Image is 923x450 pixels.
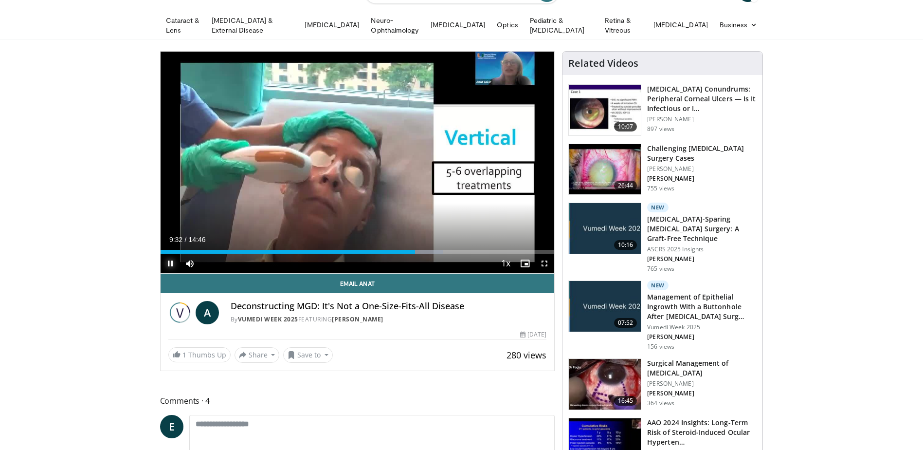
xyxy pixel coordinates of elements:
[568,144,757,195] a: 26:44 Challenging [MEDICAL_DATA] Surgery Cases [PERSON_NAME] [PERSON_NAME] 755 views
[647,292,757,321] h3: Management of Epithelial Ingrowth With a Buttonhole After [MEDICAL_DATA] Surg…
[614,318,637,328] span: 07:52
[496,254,515,273] button: Playback Rate
[568,358,757,410] a: 16:45 Surgical Management of [MEDICAL_DATA] [PERSON_NAME] [PERSON_NAME] 364 views
[647,165,757,173] p: [PERSON_NAME]
[161,274,555,293] a: Email Anat
[647,175,757,183] p: [PERSON_NAME]
[647,323,757,331] p: Vumedi Week 2025
[365,16,425,35] a: Neuro-Ophthalmology
[491,15,524,35] a: Optics
[614,122,637,131] span: 10:07
[647,203,669,212] p: New
[520,330,546,339] div: [DATE]
[231,315,547,324] div: By FEATURING
[169,236,182,244] span: 9:32
[614,181,637,190] span: 26:44
[180,254,199,273] button: Mute
[648,15,714,35] a: [MEDICAL_DATA]
[188,236,205,244] span: 14:46
[647,418,757,447] h3: AAO 2024 Insights: Long-Term Risk of Steroid-Induced Ocular Hyperten…
[568,57,638,69] h4: Related Videos
[647,255,757,263] p: [PERSON_NAME]
[535,254,554,273] button: Fullscreen
[647,281,669,290] p: New
[647,358,757,378] h3: Surgical Management of [MEDICAL_DATA]
[569,281,641,332] img: af7cb505-fca8-4258-9910-2a274f8a3ee4.jpg.150x105_q85_crop-smart_upscale.jpg
[599,16,648,35] a: Retina & Vitreous
[299,15,365,35] a: [MEDICAL_DATA]
[332,315,383,323] a: [PERSON_NAME]
[614,240,637,250] span: 10:16
[231,301,547,312] h4: Deconstructing MGD: It's Not a One-Size-Fits-All Disease
[569,144,641,195] img: 05a6f048-9eed-46a7-93e1-844e43fc910c.150x105_q85_crop-smart_upscale.jpg
[161,254,180,273] button: Pause
[647,390,757,397] p: [PERSON_NAME]
[569,203,641,254] img: e2db3364-8554-489a-9e60-297bee4c90d2.jpg.150x105_q85_crop-smart_upscale.jpg
[524,16,599,35] a: Pediatric & [MEDICAL_DATA]
[647,265,674,273] p: 765 views
[160,394,555,407] span: Comments 4
[614,396,637,406] span: 16:45
[647,185,674,192] p: 755 views
[235,347,280,363] button: Share
[206,16,299,35] a: [MEDICAL_DATA] & External Disease
[568,84,757,136] a: 10:07 [MEDICAL_DATA] Conundrums: Peripheral Corneal Ulcers — Is It Infectious or I… [PERSON_NAME]...
[647,380,757,388] p: [PERSON_NAME]
[647,333,757,341] p: [PERSON_NAME]
[647,125,674,133] p: 897 views
[647,115,757,123] p: [PERSON_NAME]
[507,349,546,361] span: 280 views
[168,347,231,362] a: 1 Thumbs Up
[161,52,555,274] video-js: Video Player
[568,281,757,351] a: 07:52 New Management of Epithelial Ingrowth With a Buttonhole After [MEDICAL_DATA] Surg… Vumedi W...
[425,15,491,35] a: [MEDICAL_DATA]
[647,84,757,113] h3: [MEDICAL_DATA] Conundrums: Peripheral Corneal Ulcers — Is It Infectious or I…
[160,415,183,438] a: E
[569,85,641,135] img: 5ede7c1e-2637-46cb-a546-16fd546e0e1e.150x105_q85_crop-smart_upscale.jpg
[569,359,641,410] img: 7b07ef4f-7000-4ba4-89ad-39d958bbfcae.150x105_q85_crop-smart_upscale.jpg
[185,236,187,244] span: /
[647,245,757,253] p: ASCRS 2025 Insights
[161,250,555,254] div: Progress Bar
[647,144,757,163] h3: Challenging [MEDICAL_DATA] Surgery Cases
[647,214,757,244] h3: [MEDICAL_DATA]-Sparing [MEDICAL_DATA] Surgery: A Graft-Free Technique
[160,16,206,35] a: Cataract & Lens
[196,301,219,324] a: A
[647,399,674,407] p: 364 views
[283,347,333,363] button: Save to
[568,203,757,273] a: 10:16 New [MEDICAL_DATA]-Sparing [MEDICAL_DATA] Surgery: A Graft-Free Technique ASCRS 2025 Insigh...
[182,350,186,359] span: 1
[238,315,298,323] a: Vumedi Week 2025
[515,254,535,273] button: Enable picture-in-picture mode
[168,301,192,324] img: Vumedi Week 2025
[714,15,763,35] a: Business
[647,343,674,351] p: 156 views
